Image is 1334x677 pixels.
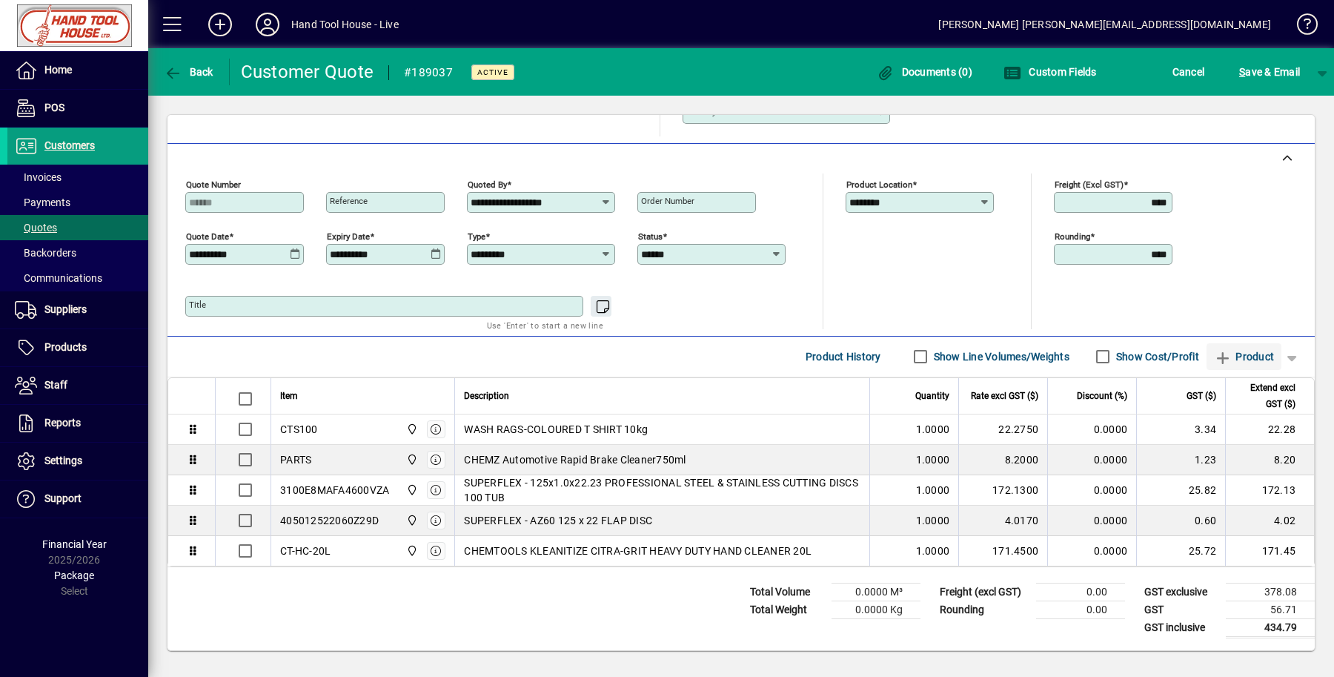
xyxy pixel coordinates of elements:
span: Discount (%) [1077,388,1127,404]
div: 171.4500 [968,544,1038,558]
div: 22.2750 [968,422,1038,437]
button: Custom Fields [1000,59,1101,85]
span: Cancel [1172,60,1205,84]
td: 434.79 [1226,618,1315,637]
td: 4.02 [1225,506,1314,536]
span: Suppliers [44,303,87,315]
button: Profile [244,11,291,38]
span: Frankton [402,482,419,498]
td: Freight (excl GST) [932,583,1036,601]
td: 1.23 [1136,445,1225,475]
mat-label: Rounding [1055,231,1090,241]
a: Payments [7,190,148,215]
span: GST ($) [1187,388,1216,404]
span: 1.0000 [916,513,950,528]
div: Hand Tool House - Live [291,13,399,36]
span: Frankton [402,421,419,437]
span: Back [164,66,213,78]
div: PARTS [280,452,311,467]
td: GST [1137,601,1226,618]
span: POS [44,102,64,113]
mat-label: Quote date [186,231,229,241]
span: Product History [806,345,881,369]
mat-label: Order number [641,196,694,206]
span: WASH RAGS-COLOURED T SHIRT 10kg [464,422,648,437]
span: Documents (0) [876,66,972,78]
td: 172.13 [1225,475,1314,506]
span: 1.0000 [916,422,950,437]
span: ave & Email [1239,60,1300,84]
span: Rate excl GST ($) [971,388,1038,404]
div: CT-HC-20L [280,544,331,558]
span: Item [280,388,298,404]
mat-label: Quote number [186,179,241,189]
span: 1.0000 [916,544,950,558]
button: Cancel [1169,59,1209,85]
td: 0.0000 M³ [832,583,920,601]
td: 0.0000 [1047,415,1136,445]
button: Product History [800,343,887,370]
td: 0.0000 [1047,536,1136,566]
mat-label: Type [468,231,485,241]
td: Total Weight [743,601,832,618]
span: SUPERFLEX - AZ60 125 x 22 FLAP DISC [464,513,652,528]
span: Package [54,569,94,581]
td: 0.00 [1036,583,1125,601]
mat-label: Title [189,300,206,310]
span: Payments [15,197,70,208]
button: Save & Email [1232,59,1307,85]
td: 0.00 [1036,601,1125,618]
a: Backorders [7,240,148,265]
span: Products [44,341,87,353]
td: 25.72 [1136,536,1225,566]
mat-label: Quoted by [468,179,507,189]
a: Knowledge Base [1286,3,1315,51]
button: Add [196,11,244,38]
td: Rounding [932,601,1036,618]
div: 3100E8MAFA4600VZA [280,483,389,498]
div: [PERSON_NAME] [PERSON_NAME][EMAIL_ADDRESS][DOMAIN_NAME] [938,13,1271,36]
span: Custom Fields [1003,66,1097,78]
td: GST exclusive [1137,583,1226,601]
span: SUPERFLEX - 125x1.0x22.23 PROFESSIONAL STEEL & STAINLESS CUTTING DISCS 100 TUB [464,475,860,505]
span: Extend excl GST ($) [1235,380,1295,412]
span: CHEMTOOLS KLEANITIZE CITRA-GRIT HEAVY DUTY HAND CLEANER 20L [464,544,812,558]
a: POS [7,90,148,127]
span: Financial Year [42,538,107,550]
div: 4.0170 [968,513,1038,528]
span: Frankton [402,452,419,468]
span: Reports [44,417,81,429]
span: Home [44,64,72,76]
mat-label: Status [638,231,663,241]
td: 0.0000 [1047,475,1136,506]
a: Communications [7,265,148,291]
button: Documents (0) [872,59,976,85]
span: 1.0000 [916,452,950,467]
span: Quotes [15,222,57,234]
span: Quantity [915,388,949,404]
span: Support [44,492,82,504]
mat-hint: Use 'Enter' to start a new line [487,317,603,334]
a: Support [7,480,148,518]
a: Reports [7,405,148,442]
span: Invoices [15,171,62,183]
a: Home [7,52,148,89]
div: Customer Quote [241,60,374,84]
a: Products [7,329,148,366]
td: 378.08 [1226,583,1315,601]
span: Staff [44,379,67,391]
a: Staff [7,367,148,404]
div: 172.1300 [968,483,1038,498]
td: 171.45 [1225,536,1314,566]
td: 22.28 [1225,415,1314,445]
button: Back [160,59,217,85]
mat-label: Reference [330,196,368,206]
a: Settings [7,443,148,480]
td: 56.71 [1226,601,1315,618]
mat-label: Freight (excl GST) [1055,179,1124,189]
span: CHEMZ Automotive Rapid Brake Cleaner750ml [464,452,686,467]
a: Quotes [7,215,148,240]
a: Invoices [7,165,148,190]
div: 405012522060Z29D [280,513,379,528]
span: Frankton [402,512,419,529]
